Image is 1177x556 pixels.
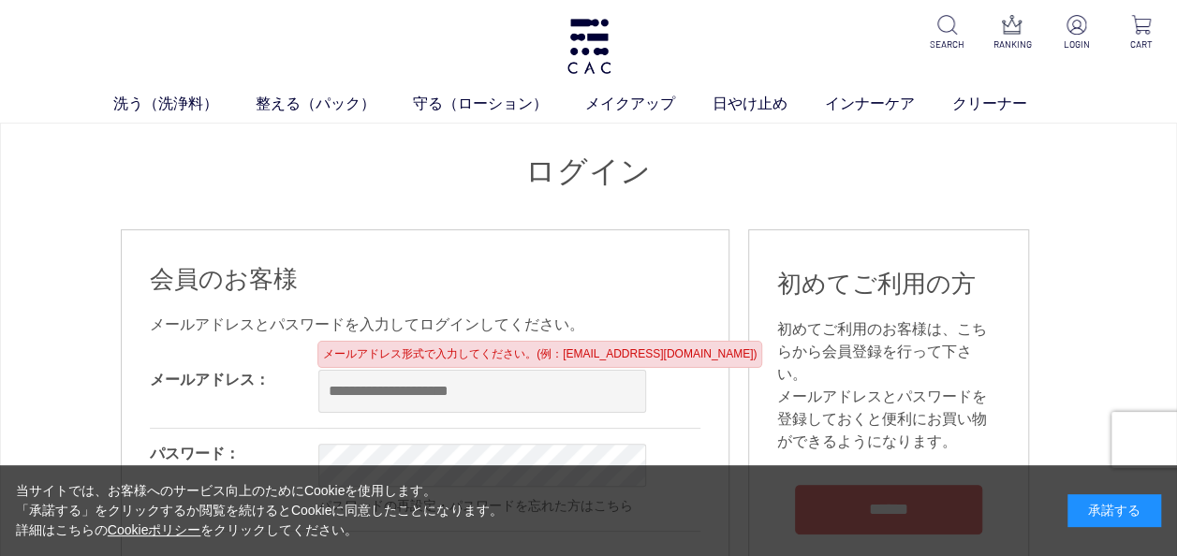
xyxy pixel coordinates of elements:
[150,265,298,293] span: 会員のお客様
[927,15,968,51] a: SEARCH
[150,372,270,388] label: メールアドレス：
[1121,37,1162,51] p: CART
[585,93,713,115] a: メイクアップ
[317,341,762,368] div: メールアドレス形式で入力してください。(例：[EMAIL_ADDRESS][DOMAIN_NAME])
[150,314,700,336] div: メールアドレスとパスワードを入力してログインしてください。
[256,93,413,115] a: 整える（パック）
[16,481,503,540] div: 当サイトでは、お客様へのサービス向上のためにCookieを使用します。 「承諾する」をクリックするか閲覧を続けるとCookieに同意したことになります。 詳細はこちらの をクリックしてください。
[952,93,1065,115] a: クリーナー
[413,93,585,115] a: 守る（ローション）
[150,446,240,461] label: パスワード：
[1067,494,1161,527] div: 承諾する
[992,15,1033,51] a: RANKING
[927,37,968,51] p: SEARCH
[108,522,201,537] a: Cookieポリシー
[992,37,1033,51] p: RANKING
[713,93,825,115] a: 日やけ止め
[1056,15,1097,51] a: LOGIN
[113,93,256,115] a: 洗う（洗浄料）
[777,270,976,298] span: 初めてご利用の方
[777,318,1000,453] div: 初めてご利用のお客様は、こちらから会員登録を行って下さい。 メールアドレスとパスワードを登録しておくと便利にお買い物ができるようになります。
[565,19,613,74] img: logo
[1056,37,1097,51] p: LOGIN
[1121,15,1162,51] a: CART
[121,152,1057,192] h1: ログイン
[825,93,952,115] a: インナーケア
